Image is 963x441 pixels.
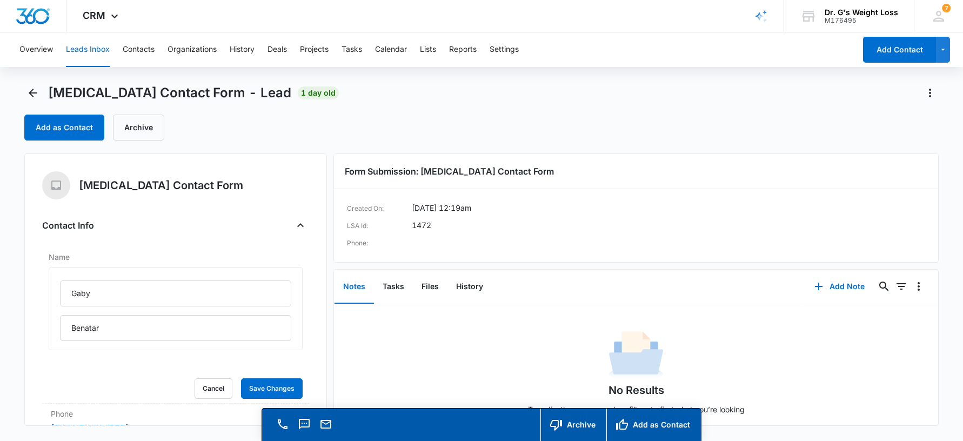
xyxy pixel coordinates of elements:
div: account name [825,8,898,17]
span: CRM [83,10,105,21]
label: Phone [51,408,300,419]
button: Tasks [374,270,413,304]
input: Last Name [60,315,291,341]
label: Name [49,251,303,263]
button: Contacts [123,32,155,67]
button: Leads Inbox [66,32,110,67]
button: Lists [420,32,436,67]
button: Filters [893,278,910,295]
button: Reports [449,32,477,67]
button: Text [297,417,312,432]
button: Archive [113,115,164,141]
button: History [447,270,492,304]
h4: Contact Info [42,219,94,232]
a: [PHONE_NUMBER] [51,422,129,435]
button: History [230,32,255,67]
span: 7 [942,4,951,12]
button: Add as Contact [606,409,701,441]
button: Settings [490,32,519,67]
span: [MEDICAL_DATA] Contact Form - Lead [48,85,291,101]
dt: LSA Id: [347,219,412,232]
button: Actions [921,84,939,102]
div: account id [825,17,898,24]
button: Search... [875,278,893,295]
button: Files [413,270,447,304]
a: Call [275,423,290,432]
h3: Form Submission: [MEDICAL_DATA] Contact Form [345,165,928,178]
div: notifications count [942,4,951,12]
button: Cancel [195,378,232,399]
a: Email [318,423,333,432]
button: Close [292,217,309,234]
span: 1 day old [298,86,339,99]
div: Phone[PHONE_NUMBER] [42,404,309,439]
h1: No Results [608,382,664,398]
p: Try adjusting your search or filters to find what you’re looking for. [523,404,750,426]
button: Calendar [375,32,407,67]
button: Add as Contact [24,115,104,141]
h5: [MEDICAL_DATA] Contact Form [79,177,243,193]
button: Notes [335,270,374,304]
dd: [DATE] 12:19am [412,202,471,215]
button: Call [275,417,290,432]
dd: 1472 [412,219,431,232]
button: Organizations [168,32,217,67]
button: Add Note [804,273,875,299]
input: First Name [60,280,291,306]
dt: Phone: [347,237,412,250]
button: Add Contact [863,37,936,63]
button: Tasks [342,32,362,67]
a: Text [297,423,312,432]
button: Deals [267,32,287,67]
button: Projects [300,32,329,67]
button: Archive [540,409,606,441]
button: Overflow Menu [910,278,927,295]
img: No Data [609,328,663,382]
dt: Created On: [347,202,412,215]
button: Overview [19,32,53,67]
button: Back [24,84,42,102]
button: Save Changes [241,378,303,399]
button: Email [318,417,333,432]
